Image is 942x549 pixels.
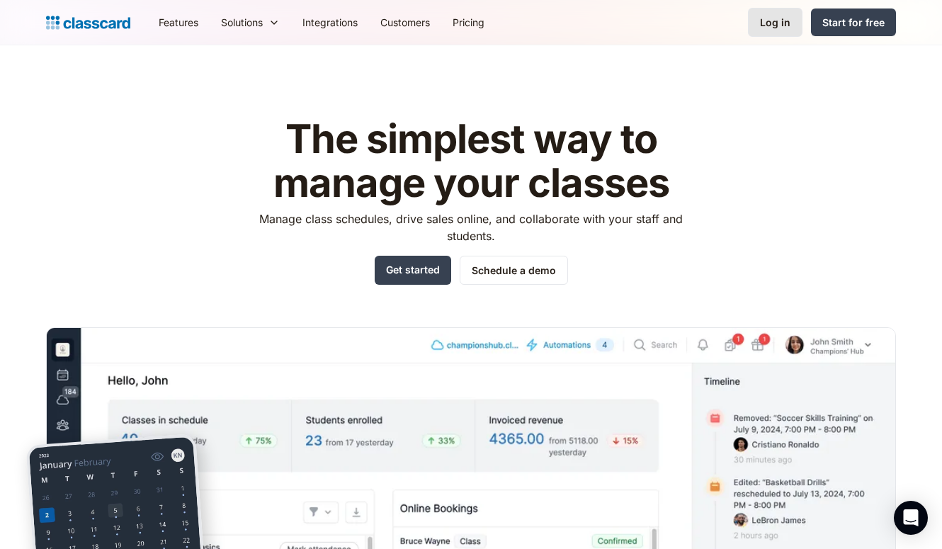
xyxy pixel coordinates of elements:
a: Get started [375,256,451,285]
a: Pricing [441,6,496,38]
h1: The simplest way to manage your classes [246,118,696,205]
a: Customers [369,6,441,38]
p: Manage class schedules, drive sales online, and collaborate with your staff and students. [246,210,696,244]
a: Log in [748,8,802,37]
a: home [46,13,130,33]
a: Features [147,6,210,38]
div: Log in [760,15,790,30]
a: Integrations [291,6,369,38]
div: Open Intercom Messenger [894,501,928,535]
a: Start for free [811,9,896,36]
div: Solutions [210,6,291,38]
div: Solutions [221,15,263,30]
a: Schedule a demo [460,256,568,285]
div: Start for free [822,15,885,30]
